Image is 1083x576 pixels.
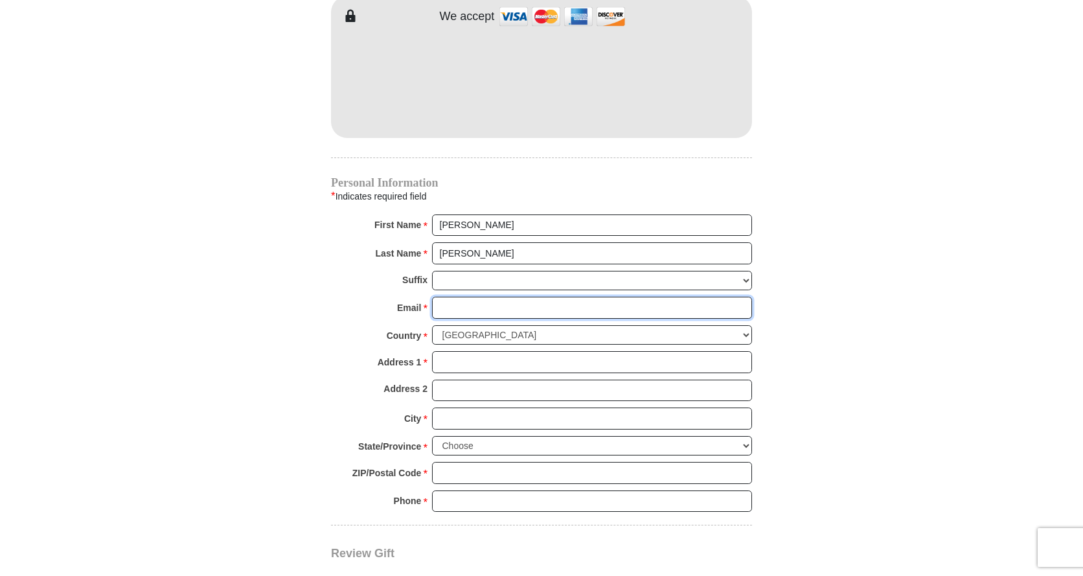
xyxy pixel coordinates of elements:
[387,327,422,345] strong: Country
[404,409,421,428] strong: City
[358,437,421,455] strong: State/Province
[376,244,422,262] strong: Last Name
[402,271,427,289] strong: Suffix
[440,10,495,24] h4: We accept
[397,299,421,317] strong: Email
[394,492,422,510] strong: Phone
[497,3,627,30] img: credit cards accepted
[374,216,421,234] strong: First Name
[352,464,422,482] strong: ZIP/Postal Code
[331,188,752,205] div: Indicates required field
[331,547,394,560] span: Review Gift
[383,380,427,398] strong: Address 2
[331,178,752,188] h4: Personal Information
[378,353,422,371] strong: Address 1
